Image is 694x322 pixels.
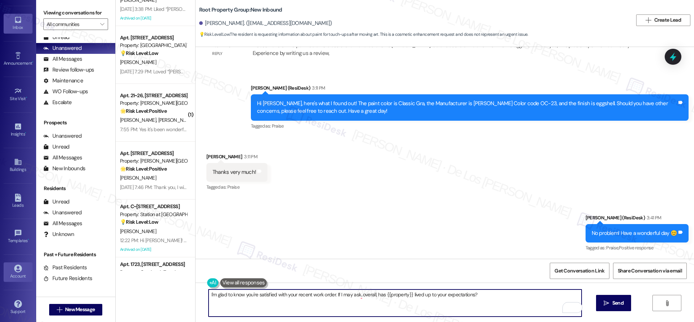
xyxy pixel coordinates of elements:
[257,100,677,115] div: Hi [PERSON_NAME], here's what I found out! The paint color is Classic Gra, the Manufacturer is [P...
[43,275,92,282] div: Future Residents
[120,219,158,225] strong: 💡 Risk Level: Low
[28,237,29,242] span: •
[100,21,104,27] i: 
[43,220,82,227] div: All Messages
[619,245,654,251] span: Positive response
[120,92,187,99] div: Apt. 21~26, [STREET_ADDRESS][PERSON_NAME]
[213,168,256,176] div: Thanks very much!
[43,99,72,106] div: Escalate
[206,182,267,192] div: Tagged as:
[158,117,194,123] span: [PERSON_NAME]
[251,121,689,131] div: Tagged as:
[604,300,609,306] i: 
[36,119,115,126] div: Prospects
[43,66,94,74] div: Review follow-ups
[4,192,33,211] a: Leads
[120,99,187,107] div: Property: [PERSON_NAME][GEOGRAPHIC_DATA] Townhomes
[43,55,82,63] div: All Messages
[606,245,618,251] span: Praise ,
[57,307,62,313] i: 
[120,117,158,123] span: [PERSON_NAME]
[251,84,689,94] div: [PERSON_NAME] (ResiDesk)
[120,261,187,268] div: Apt. 1723, [STREET_ADDRESS]
[36,251,115,258] div: Past + Future Residents
[199,20,332,27] div: [PERSON_NAME]. ([EMAIL_ADDRESS][DOMAIN_NAME])
[36,185,115,192] div: Residents
[47,18,97,30] input: All communities
[645,214,661,222] div: 3:41 PM
[253,34,630,57] div: ResiDesk escalation reply -> Please handle: The paint color is Classic Gra Manufacturer is [PERSO...
[43,198,69,206] div: Unread
[209,289,582,317] textarea: To enrich screen reader interactions, please activate Accessibility in Grammarly extension settings
[120,42,187,49] div: Property: [GEOGRAPHIC_DATA] Townhomes
[43,132,82,140] div: Unanswered
[120,108,167,114] strong: 🌟 Risk Level: Positive
[49,304,103,315] button: New Message
[43,165,85,172] div: New Inbounds
[43,143,69,151] div: Unread
[120,211,187,218] div: Property: Station at [GEOGRAPHIC_DATA][PERSON_NAME]
[4,298,33,317] a: Support
[120,157,187,165] div: Property: [PERSON_NAME][GEOGRAPHIC_DATA]
[43,88,88,95] div: WO Follow-ups
[120,50,158,56] strong: 💡 Risk Level: Low
[120,228,156,235] span: [PERSON_NAME]
[43,154,82,162] div: All Messages
[43,264,87,271] div: Past Residents
[586,214,689,224] div: [PERSON_NAME] (ResiDesk)
[4,85,33,104] a: Site Visit •
[4,120,33,140] a: Insights •
[120,269,187,276] div: Property: Greyhawk Townhomes
[646,17,651,23] i: 
[43,44,82,52] div: Unanswered
[199,6,282,14] b: Root Property Group: New Inbound
[550,263,609,279] button: Get Conversation Link
[25,130,26,136] span: •
[613,263,687,279] button: Share Conversation via email
[120,68,463,75] div: [DATE] 7:29 PM: Loved “[PERSON_NAME] ([GEOGRAPHIC_DATA] Townhomes): Glad I could help! Hope you h...
[32,60,33,65] span: •
[120,203,187,210] div: Apt. C~[STREET_ADDRESS]
[4,156,33,175] a: Buildings
[43,231,74,238] div: Unknown
[120,166,167,172] strong: 🌟 Risk Level: Positive
[664,300,670,306] i: 
[120,59,156,65] span: [PERSON_NAME]
[242,153,257,160] div: 3:11 PM
[43,7,108,18] label: Viewing conversations for
[206,153,267,163] div: [PERSON_NAME]
[199,31,230,37] strong: 💡 Risk Level: Low
[654,16,681,24] span: Create Lead
[4,262,33,282] a: Account
[310,84,325,92] div: 3:11 PM
[120,175,156,181] span: [PERSON_NAME]
[596,295,631,311] button: Send
[43,209,82,216] div: Unanswered
[554,267,604,275] span: Get Conversation Link
[4,14,33,33] a: Inbox
[120,34,187,42] div: Apt. [STREET_ADDRESS]
[592,229,677,237] div: No problem! Have a wonderful day 😊
[65,306,95,313] span: New Message
[586,242,689,253] div: Tagged as:
[4,227,33,246] a: Templates •
[26,95,27,100] span: •
[120,126,198,133] div: 7:55 PM: Yes it's been wonderful here.
[119,245,188,254] div: Archived on [DATE]
[43,77,83,85] div: Maintenance
[120,150,187,157] div: Apt. [STREET_ADDRESS]
[636,14,690,26] button: Create Lead
[43,34,69,41] div: Unread
[227,184,239,190] span: Praise
[120,237,606,244] div: 12:22 PM: Hi [PERSON_NAME]! I'm checking in on your latest work order (dishwasher is not working,...
[618,267,682,275] span: Share Conversation via email
[199,31,528,38] span: : The resident is requesting information about paint for touch-ups after moving art. This is a co...
[272,123,284,129] span: Praise
[119,14,188,23] div: Archived on [DATE]
[612,299,624,307] span: Send
[120,184,282,190] div: [DATE] 7:46 PM: Thank you, I will. Enjoy your evening as well [PERSON_NAME] :)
